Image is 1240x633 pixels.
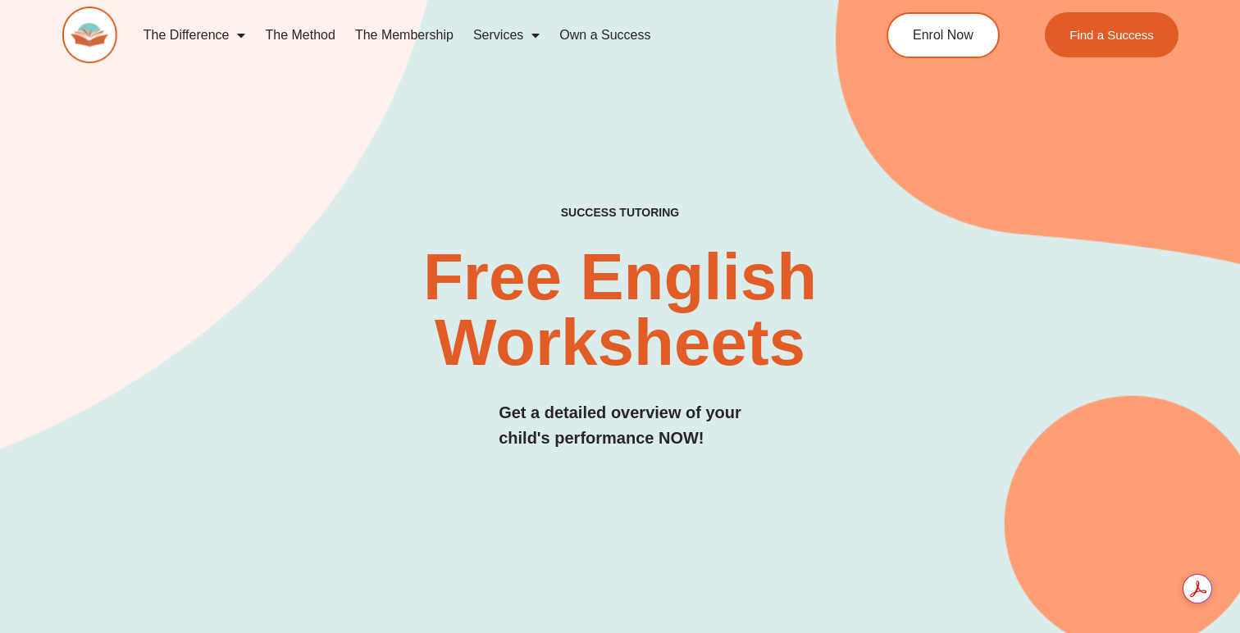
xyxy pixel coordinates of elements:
span: Enrol Now [913,29,973,42]
h4: SUCCESS TUTORING​ [455,206,786,220]
a: The Membership [345,16,463,54]
a: Services [463,16,549,54]
nav: Menu [134,16,823,54]
a: Find a Success [1045,12,1178,57]
h2: Free English Worksheets​ [252,244,988,376]
a: The Method [255,16,344,54]
span: Find a Success [1069,29,1154,41]
a: Own a Success [549,16,660,54]
a: Enrol Now [887,12,1000,58]
h3: Get a detailed overview of your child's performance NOW! [499,400,741,451]
a: The Difference [134,16,256,54]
